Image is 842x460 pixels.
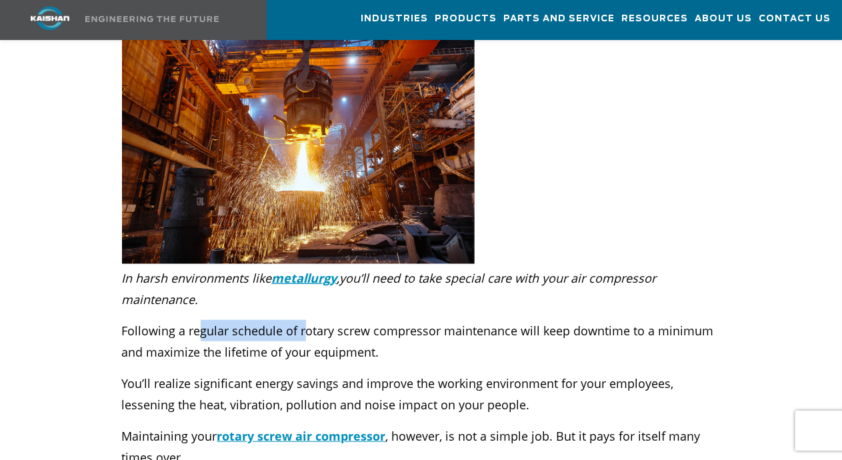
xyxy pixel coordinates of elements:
[759,11,831,27] span: Contact Us
[621,11,688,27] span: Resources
[695,1,752,37] a: About Us
[122,270,340,286] em: In harsh environments like ,
[759,1,831,37] a: Contact Us
[217,428,386,444] a: rotary screw air compressor
[435,1,497,37] a: Products
[503,1,615,37] a: Parts and Service
[361,11,428,27] span: Industries
[503,11,615,27] span: Parts and Service
[272,270,337,286] a: metallurgy
[122,373,721,415] p: You’ll realize significant energy savings and improve the working environment for your employees,...
[361,1,428,37] a: Industries
[85,16,219,22] img: Engineering the future
[435,11,497,27] span: Products
[621,1,688,37] a: Resources
[122,270,657,307] em: you’ll need to take special care with your air compressor maintenance.
[695,11,752,27] span: About Us
[122,29,475,264] img: The Ultimate Guide to Rotary Screw Compressor Maintenance
[122,320,721,363] p: Following a regular schedule of rotary screw compressor maintenance will keep downtime to a minim...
